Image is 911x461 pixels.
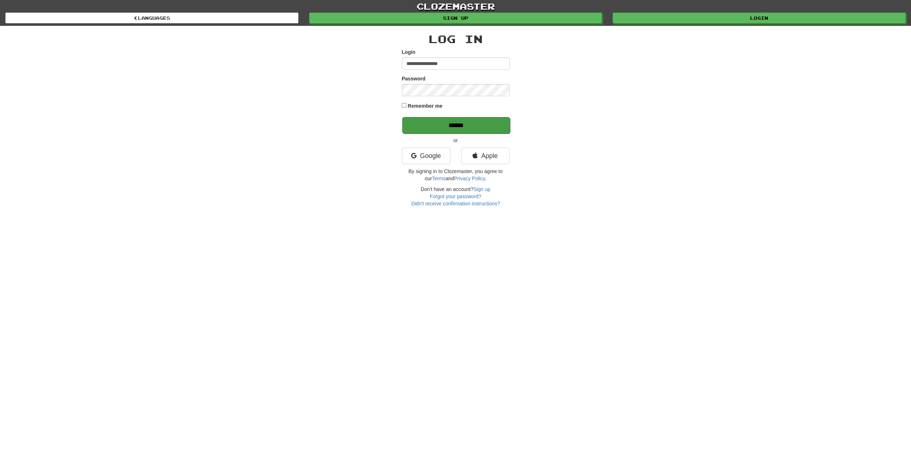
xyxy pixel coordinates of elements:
[411,201,500,206] a: Didn't receive confirmation instructions?
[613,13,906,23] a: Login
[432,176,446,181] a: Terms
[408,102,442,110] label: Remember me
[402,75,426,82] label: Password
[402,148,450,164] a: Google
[309,13,602,23] a: Sign up
[402,186,510,207] div: Don't have an account?
[402,48,415,56] label: Login
[473,186,490,192] a: Sign up
[461,148,510,164] a: Apple
[430,194,481,199] a: Forgot your password?
[402,33,510,45] h2: Log In
[402,137,510,144] p: or
[454,176,485,181] a: Privacy Policy
[5,13,298,23] a: Languages
[402,168,510,182] p: By signing in to Clozemaster, you agree to our and .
